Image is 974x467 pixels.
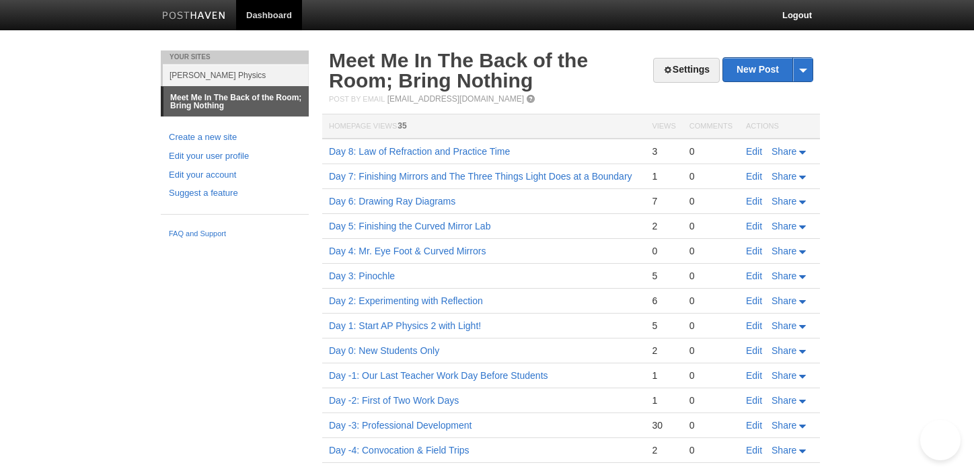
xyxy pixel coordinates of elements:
span: Post by Email [329,95,385,103]
span: Share [772,171,796,182]
div: 0 [689,220,733,232]
th: Views [645,114,682,139]
div: 0 [689,369,733,382]
a: [PERSON_NAME] Physics [163,64,309,86]
span: Share [772,295,796,306]
span: Share [772,196,796,207]
div: 0 [689,245,733,257]
th: Homepage Views [322,114,645,139]
a: Edit [746,445,762,456]
div: 0 [689,345,733,357]
div: 3 [652,145,675,157]
iframe: Help Scout Beacon - Open [920,420,961,460]
a: Edit [746,420,762,431]
a: Suggest a feature [169,186,301,201]
div: 6 [652,295,675,307]
span: Share [772,146,796,157]
span: Share [772,370,796,381]
div: 0 [689,444,733,456]
div: 7 [652,195,675,207]
a: Edit [746,295,762,306]
span: Share [772,420,796,431]
a: Edit your account [169,168,301,182]
a: Edit [746,196,762,207]
div: 2 [652,345,675,357]
img: Posthaven-bar [162,11,226,22]
a: Edit [746,146,762,157]
span: Share [772,271,796,281]
a: Day 4: Mr. Eye Foot & Curved Mirrors [329,246,486,256]
a: Day 6: Drawing Ray Diagrams [329,196,455,207]
span: Share [772,395,796,406]
a: Edit [746,370,762,381]
div: 0 [689,320,733,332]
div: 0 [689,295,733,307]
div: 0 [689,170,733,182]
a: [EMAIL_ADDRESS][DOMAIN_NAME] [387,94,524,104]
a: Day 5: Finishing the Curved Mirror Lab [329,221,490,231]
a: Edit [746,171,762,182]
div: 0 [689,145,733,157]
li: Your Sites [161,50,309,64]
th: Comments [683,114,739,139]
a: Day 1: Start AP Physics 2 with Light! [329,320,481,331]
span: Share [772,445,796,456]
a: Day 3: Pinochle [329,271,395,281]
a: Edit [746,345,762,356]
a: Day -1: Our Last Teacher Work Day Before Students [329,370,548,381]
a: Day -3: Professional Development [329,420,472,431]
a: Day -4: Convocation & Field Trips [329,445,470,456]
a: Day 0: New Students Only [329,345,439,356]
a: Settings [653,58,720,83]
a: Day 8: Law of Refraction and Practice Time [329,146,510,157]
a: Edit [746,271,762,281]
a: Edit [746,246,762,256]
div: 1 [652,369,675,382]
a: Day -2: First of Two Work Days [329,395,459,406]
a: Edit [746,395,762,406]
a: Edit your user profile [169,149,301,164]
a: New Post [723,58,813,81]
span: Share [772,221,796,231]
a: Day 2: Experimenting with Reflection [329,295,483,306]
span: Share [772,320,796,331]
div: 2 [652,444,675,456]
div: 0 [652,245,675,257]
div: 2 [652,220,675,232]
a: Day 7: Finishing Mirrors and The Three Things Light Does at a Boundary [329,171,632,182]
div: 1 [652,170,675,182]
div: 0 [689,394,733,406]
a: Meet Me In The Back of the Room; Bring Nothing [163,87,309,116]
span: Share [772,345,796,356]
a: Create a new site [169,131,301,145]
div: 0 [689,270,733,282]
a: Meet Me In The Back of the Room; Bring Nothing [329,49,588,92]
a: Edit [746,320,762,331]
span: Share [772,246,796,256]
th: Actions [739,114,820,139]
div: 5 [652,320,675,332]
div: 5 [652,270,675,282]
div: 0 [689,419,733,431]
a: FAQ and Support [169,228,301,240]
div: 1 [652,394,675,406]
div: 0 [689,195,733,207]
span: 35 [398,121,406,131]
div: 30 [652,419,675,431]
a: Edit [746,221,762,231]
